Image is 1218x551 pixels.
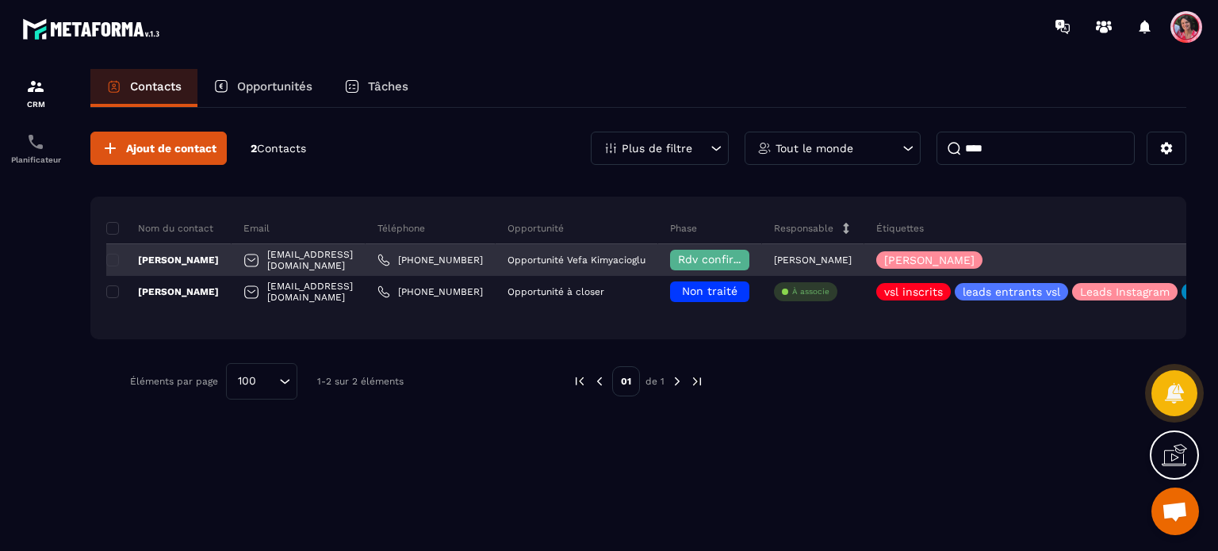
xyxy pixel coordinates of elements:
[377,285,483,298] a: [PHONE_NUMBER]
[507,222,564,235] p: Opportunité
[884,254,975,266] p: [PERSON_NAME]
[4,121,67,176] a: schedulerschedulerPlanificateur
[26,77,45,96] img: formation
[622,143,692,154] p: Plus de filtre
[377,222,425,235] p: Téléphone
[197,69,328,107] a: Opportunités
[106,254,219,266] p: [PERSON_NAME]
[243,222,270,235] p: Email
[130,79,182,94] p: Contacts
[592,374,607,388] img: prev
[645,375,665,388] p: de 1
[507,254,645,266] p: Opportunité Vefa Kimyacioglu
[328,69,424,107] a: Tâches
[106,285,219,298] p: [PERSON_NAME]
[1151,488,1199,535] div: Ouvrir le chat
[90,132,227,165] button: Ajout de contact
[682,285,737,297] span: Non traité
[226,363,297,400] div: Search for option
[232,373,262,390] span: 100
[612,366,640,396] p: 01
[4,65,67,121] a: formationformationCRM
[317,376,404,387] p: 1-2 sur 2 éléments
[670,222,697,235] p: Phase
[26,132,45,151] img: scheduler
[126,140,216,156] span: Ajout de contact
[4,100,67,109] p: CRM
[507,286,604,297] p: Opportunité à closer
[876,222,924,235] p: Étiquettes
[377,254,483,266] a: [PHONE_NUMBER]
[22,14,165,44] img: logo
[262,373,275,390] input: Search for option
[776,143,853,154] p: Tout le monde
[4,155,67,164] p: Planificateur
[774,254,852,266] p: [PERSON_NAME]
[1080,286,1170,297] p: Leads Instagram
[792,286,829,297] p: À associe
[90,69,197,107] a: Contacts
[573,374,587,388] img: prev
[774,222,833,235] p: Responsable
[251,141,306,156] p: 2
[963,286,1060,297] p: leads entrants vsl
[678,253,768,266] span: Rdv confirmé ✅
[106,222,213,235] p: Nom du contact
[237,79,312,94] p: Opportunités
[130,376,218,387] p: Éléments par page
[884,286,943,297] p: vsl inscrits
[690,374,704,388] img: next
[670,374,684,388] img: next
[368,79,408,94] p: Tâches
[257,142,306,155] span: Contacts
